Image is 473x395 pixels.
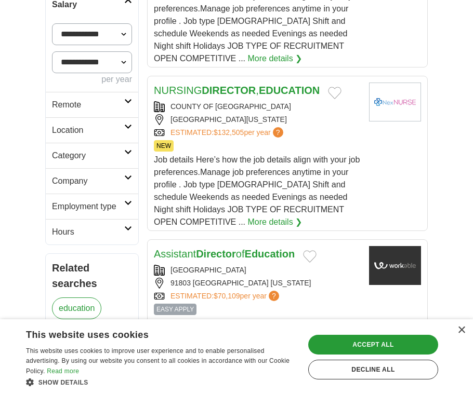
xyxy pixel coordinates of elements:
[170,127,285,138] a: ESTIMATED:$132,505per year?
[154,140,174,152] span: NEW
[273,127,283,138] span: ?
[154,278,361,289] div: 91803 [GEOGRAPHIC_DATA] [US_STATE]
[202,85,256,96] strong: DIRECTOR
[308,335,438,355] div: Accept all
[154,155,360,226] span: Job details Here’s how the job details align with your job preferences.Manage job preferences any...
[369,246,421,285] img: Company logo
[154,248,295,260] a: AssistantDirectorofEducation
[52,73,132,86] div: per year
[214,128,244,137] span: $132,505
[26,325,270,341] div: This website uses cookies
[303,250,317,263] button: Add to favorite jobs
[52,175,124,187] h2: Company
[46,143,138,168] a: Category
[214,292,240,300] span: $70,109
[247,52,302,65] a: More details ❯
[269,291,279,301] span: ?
[170,291,281,302] a: ESTIMATED:$70,109per year?
[154,304,196,315] span: EASY APPLY
[52,124,124,137] h2: Location
[204,319,235,328] strong: Director
[46,168,138,194] a: Company
[46,117,138,143] a: Location
[154,319,358,365] span: The Assistant of provides strategic leadership and operational oversight of academic programming ...
[46,219,138,244] a: Hours
[245,248,295,260] strong: Education
[52,297,101,319] a: education
[247,216,302,228] a: More details ❯
[46,92,138,117] a: Remote
[26,347,290,375] span: This website uses cookies to improve user experience and to enable personalised advertising. By u...
[170,102,291,111] a: COUNTY OF [GEOGRAPHIC_DATA]
[52,226,124,238] h2: Hours
[196,248,236,260] strong: Director
[457,326,465,334] div: Close
[47,367,79,375] a: Read more, opens a new window
[46,194,138,219] a: Employment type
[369,83,421,121] img: County of Los Angeles logo
[328,87,341,99] button: Add to favorite jobs
[154,114,361,125] div: [GEOGRAPHIC_DATA][US_STATE]
[52,149,124,162] h2: Category
[154,265,361,276] div: [GEOGRAPHIC_DATA]
[52,200,124,213] h2: Employment type
[52,260,132,291] h2: Related searches
[308,360,438,379] div: Decline all
[26,377,296,387] div: Show details
[243,319,283,328] strong: Education
[154,85,320,96] a: NURSINGDIRECTOR,EDUCATION
[259,85,320,96] strong: EDUCATION
[52,99,124,111] h2: Remote
[38,379,88,386] span: Show details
